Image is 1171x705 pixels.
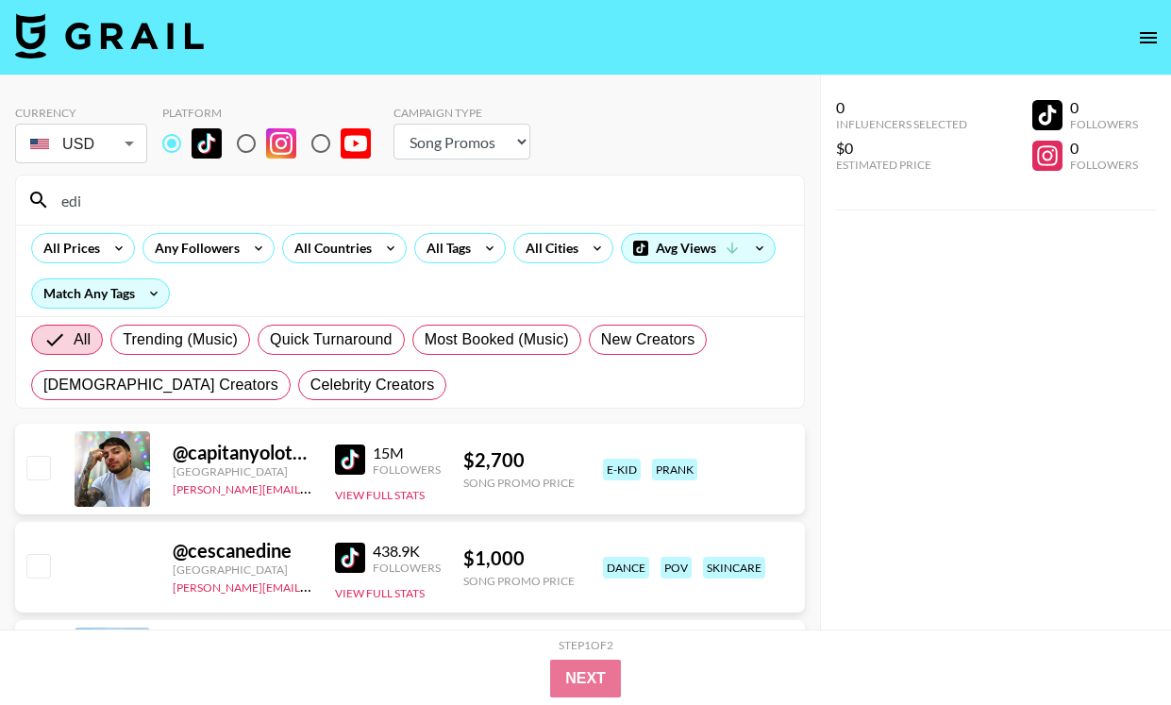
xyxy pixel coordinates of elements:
[836,98,967,117] div: 0
[341,128,371,159] img: YouTube
[173,441,312,464] div: @ capitanyolotroll
[415,234,475,262] div: All Tags
[463,574,575,588] div: Song Promo Price
[1129,19,1167,57] button: open drawer
[559,638,613,652] div: Step 1 of 2
[514,234,582,262] div: All Cities
[32,234,104,262] div: All Prices
[19,127,143,160] div: USD
[173,464,312,478] div: [GEOGRAPHIC_DATA]
[463,476,575,490] div: Song Promo Price
[463,546,575,570] div: $ 1,000
[335,445,365,475] img: TikTok
[1070,139,1138,158] div: 0
[143,234,243,262] div: Any Followers
[335,586,425,600] button: View Full Stats
[550,660,621,697] button: Next
[601,328,695,351] span: New Creators
[162,106,386,120] div: Platform
[373,462,441,477] div: Followers
[373,561,441,575] div: Followers
[266,128,296,159] img: Instagram
[393,106,530,120] div: Campaign Type
[335,488,425,502] button: View Full Stats
[50,185,793,215] input: Search by User Name
[603,557,649,579] div: dance
[173,539,312,562] div: @ cescanedine
[43,374,278,396] span: [DEMOGRAPHIC_DATA] Creators
[463,448,575,472] div: $ 2,700
[373,542,441,561] div: 438.9K
[15,106,147,120] div: Currency
[652,459,697,480] div: prank
[310,374,435,396] span: Celebrity Creators
[1070,117,1138,131] div: Followers
[192,128,222,159] img: TikTok
[603,459,641,480] div: e-kid
[74,328,91,351] span: All
[836,117,967,131] div: Influencers Selected
[425,328,569,351] span: Most Booked (Music)
[1070,98,1138,117] div: 0
[173,478,452,496] a: [PERSON_NAME][EMAIL_ADDRESS][DOMAIN_NAME]
[373,444,441,462] div: 15M
[1077,611,1148,682] iframe: Drift Widget Chat Controller
[703,557,765,579] div: skincare
[283,234,376,262] div: All Countries
[1070,158,1138,172] div: Followers
[335,543,365,573] img: TikTok
[123,328,238,351] span: Trending (Music)
[270,328,393,351] span: Quick Turnaround
[173,562,312,577] div: [GEOGRAPHIC_DATA]
[173,577,542,595] a: [PERSON_NAME][EMAIL_ADDRESS][PERSON_NAME][DOMAIN_NAME]
[836,139,967,158] div: $0
[661,557,692,579] div: pov
[836,158,967,172] div: Estimated Price
[32,279,169,308] div: Match Any Tags
[15,13,204,59] img: Grail Talent
[622,234,775,262] div: Avg Views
